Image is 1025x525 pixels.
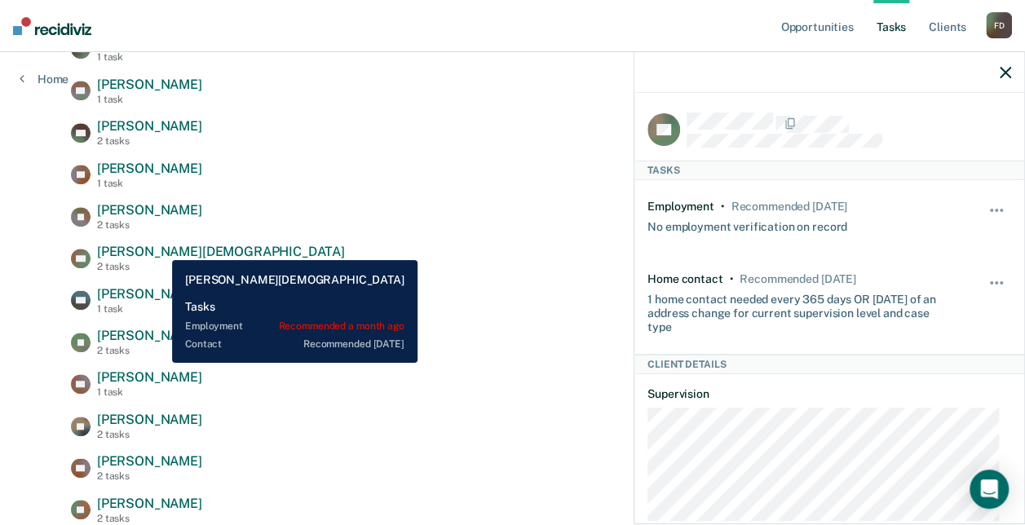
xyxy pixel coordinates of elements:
[97,345,202,356] div: 2 tasks
[634,355,1024,374] div: Client Details
[97,135,202,147] div: 2 tasks
[20,72,68,86] a: Home
[97,412,202,427] span: [PERSON_NAME]
[731,200,846,214] div: Recommended in 9 days
[647,214,847,234] div: No employment verification on record
[97,386,202,398] div: 1 task
[97,470,202,482] div: 2 tasks
[729,272,733,286] div: •
[97,77,202,92] span: [PERSON_NAME]
[97,202,202,218] span: [PERSON_NAME]
[97,244,345,259] span: [PERSON_NAME][DEMOGRAPHIC_DATA]
[97,429,202,440] div: 2 tasks
[97,94,202,105] div: 1 task
[647,286,951,333] div: 1 home contact needed every 365 days OR [DATE] of an address change for current supervision level...
[97,496,202,511] span: [PERSON_NAME]
[97,286,202,302] span: [PERSON_NAME]
[986,12,1012,38] div: F D
[97,328,202,343] span: [PERSON_NAME]
[97,369,202,385] span: [PERSON_NAME]
[97,303,202,315] div: 1 task
[97,261,345,272] div: 2 tasks
[13,17,91,35] img: Recidiviz
[634,161,1024,180] div: Tasks
[721,200,725,214] div: •
[97,219,202,231] div: 2 tasks
[647,387,1011,401] dt: Supervision
[647,200,714,214] div: Employment
[97,161,202,176] span: [PERSON_NAME]
[97,118,202,134] span: [PERSON_NAME]
[647,272,722,286] div: Home contact
[740,272,855,286] div: Recommended in 9 days
[97,178,202,189] div: 1 task
[97,453,202,469] span: [PERSON_NAME]
[97,51,202,63] div: 1 task
[970,470,1009,509] div: Open Intercom Messenger
[97,513,202,524] div: 2 tasks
